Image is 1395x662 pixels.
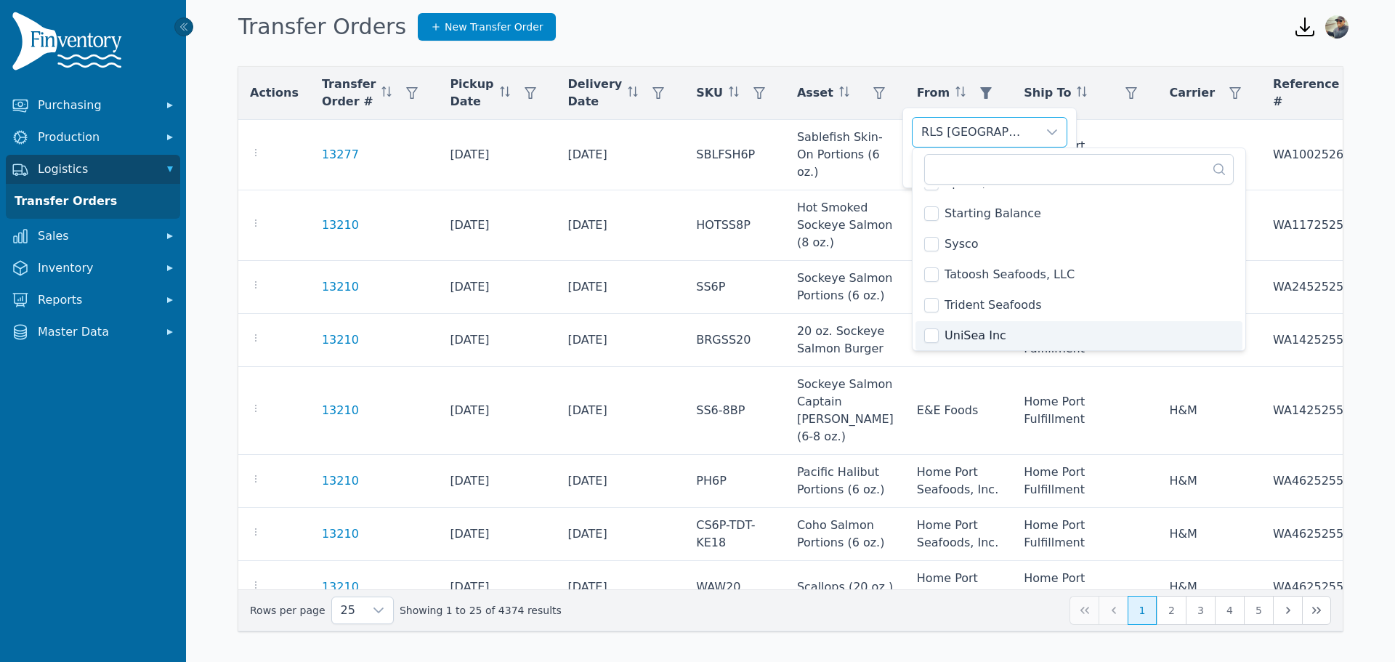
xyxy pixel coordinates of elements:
button: Reports [6,286,180,315]
a: 13210 [322,278,359,296]
span: Sales [38,227,154,245]
span: Inventory [38,259,154,277]
span: Master Data [38,323,154,341]
span: Tatoosh Seafoods, LLC [945,266,1075,283]
td: PH6P [684,455,785,508]
td: H&M [1157,455,1261,508]
td: [DATE] [438,261,556,314]
td: [DATE] [438,561,556,614]
span: Reports [38,291,154,309]
td: H&M [1157,561,1261,614]
td: [DATE] [557,367,685,455]
td: Home Port Seafoods, Inc. [905,561,1012,614]
span: Delivery Date [568,76,623,110]
li: Starting Balance [915,199,1242,228]
a: Transfer Orders [9,187,177,216]
span: Showing 1 to 25 of 4374 results [400,603,562,618]
td: [DATE] [438,314,556,367]
td: WAW20 [684,561,785,614]
td: Home Port Fulfillment [1012,367,1157,455]
a: New Transfer Order [418,13,556,41]
span: Trident Seafoods [945,296,1041,314]
td: [DATE] [438,120,556,190]
span: Logistics [38,161,154,178]
td: Home Port Fulfillment [1012,561,1157,614]
h1: Transfer Orders [238,14,406,40]
span: UniSea Inc [945,327,1006,344]
button: Master Data [6,318,180,347]
a: 13210 [322,217,359,234]
td: [DATE] [438,190,556,261]
td: HOTSS8P [684,190,785,261]
td: [DATE] [438,508,556,561]
span: Production [38,129,154,146]
span: Sysco [945,235,979,253]
button: Production [6,123,180,152]
li: Trident Seafoods [915,291,1242,320]
button: Logistics [6,155,180,184]
td: Home Port Fulfillment [1012,120,1157,190]
td: SS6P [684,261,785,314]
button: Sales [6,222,180,251]
li: Tatoosh Seafoods, LLC [915,260,1242,289]
td: Sockeye Salmon Portions (6 oz.) [785,261,905,314]
td: SBLFSH6P [684,120,785,190]
td: Home Port Fulfillment [1012,508,1157,561]
td: Peninsula Seafoods [905,261,1012,314]
li: UniSea Inc [915,321,1242,350]
a: 13210 [322,472,359,490]
span: Reference # [1273,76,1339,110]
span: Asset [797,84,833,102]
span: New Transfer Order [445,20,543,34]
span: Purchasing [38,97,154,114]
span: Rows per page [332,597,364,623]
td: [DATE] [557,455,685,508]
td: [DATE] [557,261,685,314]
td: Sockeye Salmon Captain [PERSON_NAME] (6-8 oz.) [785,367,905,455]
span: Starting Balance [945,205,1041,222]
td: H&M [1157,508,1261,561]
td: E&E Foods [905,314,1012,367]
img: Finventory [12,12,128,76]
td: [DATE] [557,561,685,614]
a: 13210 [322,578,359,596]
span: From [917,84,950,102]
td: Home Port Seafoods, Inc. [905,455,1012,508]
td: [DATE] [557,314,685,367]
td: Home Port Fulfillment [1012,455,1157,508]
td: H&M [1157,120,1261,190]
button: Page 3 [1186,596,1215,625]
td: [DATE] [438,455,556,508]
a: 13210 [322,402,359,419]
button: Last Page [1302,596,1331,625]
td: Sablefish Skin-On Portions (6 oz.) [785,120,905,190]
span: Transfer Order # [322,76,376,110]
td: Hot Smoked Sockeye Salmon (8 oz.) [785,190,905,261]
td: Coho Salmon Portions (6 oz.) [785,508,905,561]
td: Pacific Halibut Portions (6 oz.) [785,455,905,508]
li: Sysco [915,230,1242,259]
button: Purchasing [6,91,180,120]
td: SS6-8BP [684,367,785,455]
a: 13210 [322,525,359,543]
button: Next Page [1273,596,1302,625]
img: Anthony Armesto [1325,15,1348,39]
div: RLS [GEOGRAPHIC_DATA] [913,118,1038,147]
span: Carrier [1169,84,1215,102]
td: Scallops (20 oz.) [785,561,905,614]
td: CS6P-TDT-KE18 [684,508,785,561]
td: Trident Seafoods [905,190,1012,261]
td: [DATE] [438,367,556,455]
td: [DATE] [557,120,685,190]
span: Pickup Date [450,76,493,110]
td: [DATE] [557,190,685,261]
td: [DATE] [557,508,685,561]
td: H&M [1157,367,1261,455]
button: Page 4 [1215,596,1244,625]
td: BRGSS20 [684,314,785,367]
td: E&E Foods [905,367,1012,455]
td: Home Port Seafoods, Inc. [905,508,1012,561]
span: Actions [250,84,299,102]
button: Page 1 [1128,596,1157,625]
button: Page 5 [1244,596,1273,625]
